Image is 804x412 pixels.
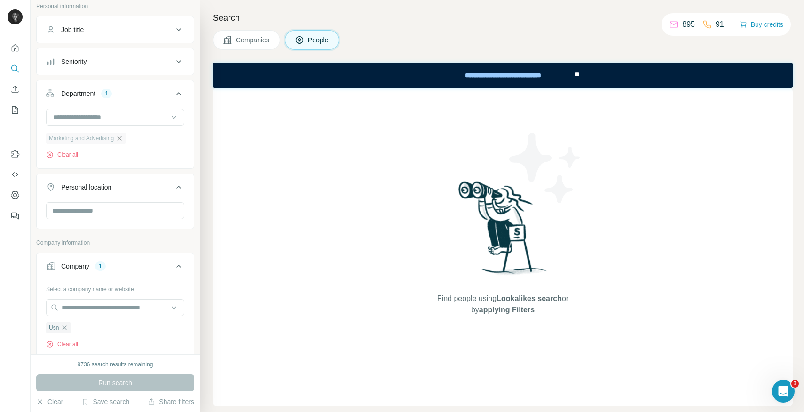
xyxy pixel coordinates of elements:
[78,360,153,369] div: 9736 search results remaining
[8,145,23,162] button: Use Surfe on LinkedIn
[61,25,84,34] div: Job title
[497,294,562,302] span: Lookalikes search
[682,19,695,30] p: 895
[308,35,330,45] span: People
[37,50,194,73] button: Seniority
[36,238,194,247] p: Company information
[61,182,111,192] div: Personal location
[791,380,799,388] span: 3
[61,57,87,66] div: Seniority
[8,60,23,77] button: Search
[479,306,535,314] span: applying Filters
[772,380,795,403] iframe: Intercom live chat
[49,324,59,332] span: Usn
[213,63,793,88] iframe: Banner
[427,293,578,316] span: Find people using or by
[8,81,23,98] button: Enrich CSV
[740,18,783,31] button: Buy credits
[8,207,23,224] button: Feedback
[46,281,184,293] div: Select a company name or website
[37,82,194,109] button: Department1
[716,19,724,30] p: 91
[148,397,194,406] button: Share filters
[8,40,23,56] button: Quick start
[37,18,194,41] button: Job title
[61,89,95,98] div: Department
[36,397,63,406] button: Clear
[454,179,552,284] img: Surfe Illustration - Woman searching with binoculars
[8,187,23,204] button: Dashboard
[8,9,23,24] img: Avatar
[101,89,112,98] div: 1
[213,11,793,24] h4: Search
[8,102,23,119] button: My lists
[61,261,89,271] div: Company
[8,166,23,183] button: Use Surfe API
[37,255,194,281] button: Company1
[95,262,106,270] div: 1
[46,151,78,159] button: Clear all
[236,35,270,45] span: Companies
[49,134,114,143] span: Marketing and Advertising
[503,126,588,210] img: Surfe Illustration - Stars
[37,176,194,202] button: Personal location
[46,340,78,349] button: Clear all
[36,2,194,10] p: Personal information
[81,397,129,406] button: Save search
